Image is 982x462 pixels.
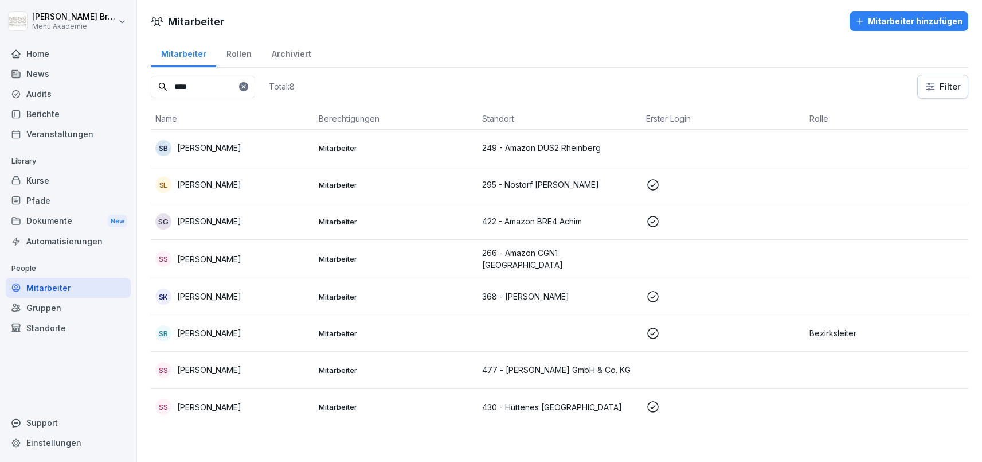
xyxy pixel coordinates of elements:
a: Berichte [6,104,131,124]
p: 430 - Hüttenes [GEOGRAPHIC_DATA] [482,401,636,413]
p: [PERSON_NAME] [177,215,241,227]
p: [PERSON_NAME] Bruns [32,12,116,22]
p: Mitarbeiter [319,216,473,227]
a: Pfade [6,191,131,211]
p: [PERSON_NAME] [177,364,241,376]
button: Filter [918,75,968,98]
div: SG [155,213,171,230]
a: Audits [6,84,131,104]
button: Mitarbeiter hinzufügen [850,11,968,31]
div: Mitarbeiter hinzufügen [855,15,963,28]
div: SS [155,251,171,267]
p: Mitarbeiter [319,365,473,375]
p: Mitarbeiter [319,292,473,302]
p: 422 - Amazon BRE4 Achim [482,215,636,227]
a: Kurse [6,170,131,191]
p: [PERSON_NAME] [177,290,241,302]
h1: Mitarbeiter [168,14,224,29]
p: Menü Akademie [32,22,116,30]
div: SS [155,362,171,378]
p: People [6,259,131,278]
p: 477 - [PERSON_NAME] GmbH & Co. KG [482,364,636,376]
div: SS [155,399,171,415]
th: Erster Login [641,108,805,130]
a: Gruppen [6,298,131,318]
div: New [108,215,127,228]
p: 249 - Amazon DUS2 Rheinberg [482,142,636,154]
p: Bezirksleiter [809,327,964,339]
a: Standorte [6,318,131,338]
a: Einstellungen [6,433,131,453]
th: Standort [478,108,641,130]
th: Rolle [805,108,968,130]
div: SR [155,325,171,341]
p: Library [6,152,131,170]
a: News [6,64,131,84]
a: Automatisierungen [6,231,131,251]
p: Mitarbeiter [319,143,473,153]
p: [PERSON_NAME] [177,142,241,154]
p: Mitarbeiter [319,254,473,264]
a: DokumenteNew [6,211,131,232]
p: [PERSON_NAME] [177,253,241,265]
div: Dokumente [6,211,131,232]
div: SB [155,140,171,156]
p: [PERSON_NAME] [177,327,241,339]
div: SL [155,177,171,193]
div: SK [155,289,171,305]
p: 266 - Amazon CGN1 [GEOGRAPHIC_DATA] [482,247,636,271]
p: 295 - Nostorf [PERSON_NAME] [482,178,636,191]
p: 368 - [PERSON_NAME] [482,290,636,302]
a: Archiviert [261,38,321,67]
a: Mitarbeiter [151,38,216,67]
a: Home [6,44,131,64]
p: Mitarbeiter [319,328,473,339]
p: Mitarbeiter [319,180,473,190]
div: Filter [925,81,961,92]
p: [PERSON_NAME] [177,178,241,191]
div: Support [6,413,131,433]
a: Veranstaltungen [6,124,131,144]
p: [PERSON_NAME] [177,401,241,413]
a: Rollen [216,38,261,67]
th: Name [151,108,314,130]
th: Berechtigungen [314,108,478,130]
a: Mitarbeiter [6,278,131,298]
p: Mitarbeiter [319,402,473,412]
p: Total: 8 [269,81,295,92]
